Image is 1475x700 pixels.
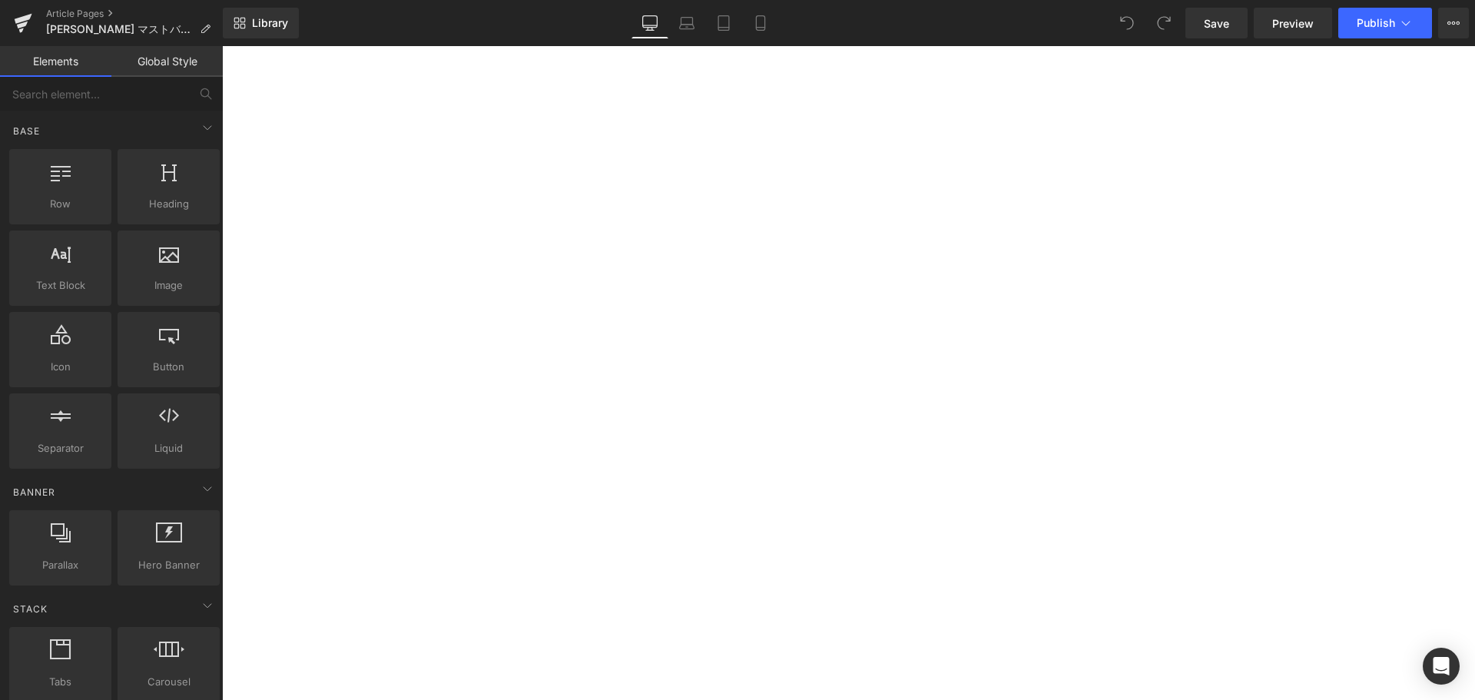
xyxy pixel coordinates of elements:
a: Tablet [705,8,742,38]
button: More [1438,8,1469,38]
span: Parallax [14,557,107,573]
a: Article Pages [46,8,223,20]
span: Publish [1357,17,1395,29]
a: Mobile [742,8,779,38]
span: Base [12,124,41,138]
span: Hero Banner [122,557,215,573]
span: Row [14,196,107,212]
span: Library [252,16,288,30]
span: Carousel [122,674,215,690]
span: Button [122,359,215,375]
div: Open Intercom Messenger [1423,648,1460,685]
span: Save [1204,15,1229,32]
button: Undo [1112,8,1142,38]
span: Image [122,277,215,294]
button: Publish [1338,8,1432,38]
span: Banner [12,485,57,499]
a: New Library [223,8,299,38]
a: Desktop [631,8,668,38]
button: Redo [1149,8,1179,38]
a: Preview [1254,8,1332,38]
span: Heading [122,196,215,212]
span: Icon [14,359,107,375]
span: [PERSON_NAME] マストバイキャンペーン 第一弾 実施中！ [46,23,194,35]
span: Preview [1272,15,1314,32]
span: Tabs [14,674,107,690]
a: Global Style [111,46,223,77]
span: Text Block [14,277,107,294]
a: Laptop [668,8,705,38]
span: Liquid [122,440,215,456]
span: Separator [14,440,107,456]
span: Stack [12,602,49,616]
